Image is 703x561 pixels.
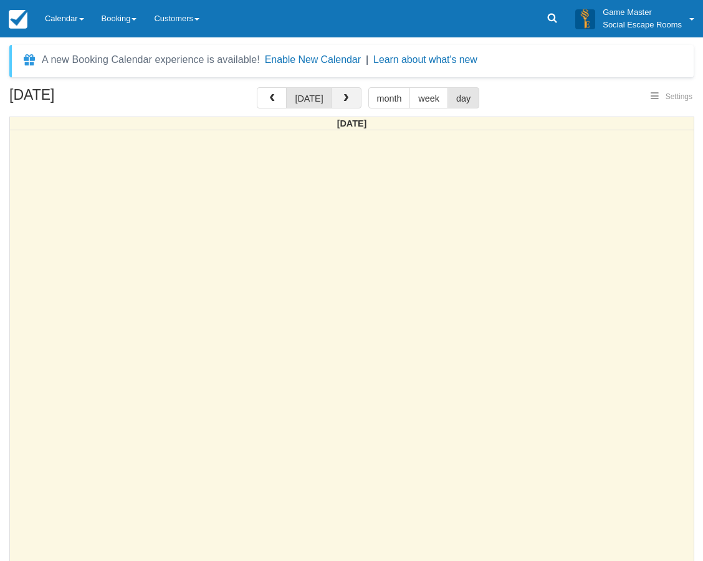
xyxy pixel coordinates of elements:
[9,10,27,29] img: checkfront-main-nav-mini-logo.png
[666,92,692,101] span: Settings
[373,54,477,65] a: Learn about what's new
[603,19,682,31] p: Social Escape Rooms
[286,87,332,108] button: [DATE]
[409,87,448,108] button: week
[643,88,700,106] button: Settings
[9,87,167,110] h2: [DATE]
[42,52,260,67] div: A new Booking Calendar experience is available!
[575,9,595,29] img: A3
[265,54,361,66] button: Enable New Calendar
[603,6,682,19] p: Game Master
[337,118,367,128] span: [DATE]
[447,87,479,108] button: day
[366,54,368,65] span: |
[368,87,411,108] button: month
